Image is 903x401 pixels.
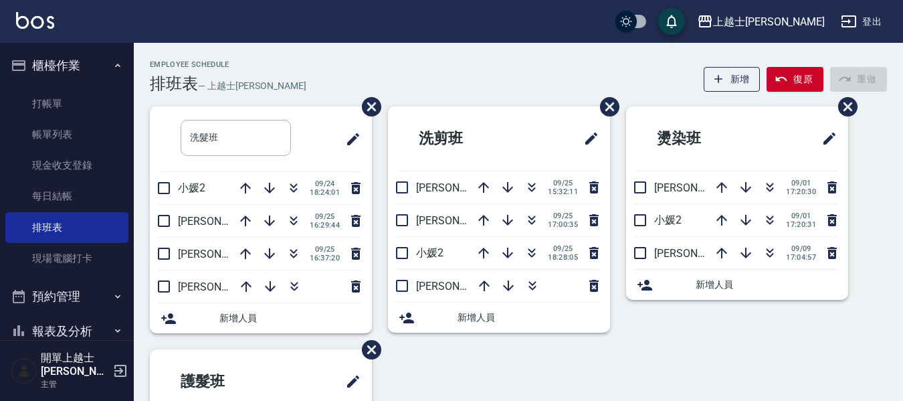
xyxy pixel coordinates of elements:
[828,87,860,127] span: 刪除班表
[5,212,128,243] a: 排班表
[5,88,128,119] a: 打帳單
[5,48,128,83] button: 櫃檯作業
[590,87,621,127] span: 刪除班表
[416,280,502,293] span: [PERSON_NAME]8
[178,280,264,293] span: [PERSON_NAME]8
[575,123,599,155] span: 修改班表的標題
[16,12,54,29] img: Logo
[548,212,578,220] span: 09/25
[5,181,128,212] a: 每日結帳
[548,253,578,262] span: 18:28:05
[786,212,816,220] span: 09/01
[310,245,340,254] span: 09/25
[198,79,306,93] h6: — 上越士[PERSON_NAME]
[178,181,205,194] span: 小媛2
[458,311,599,325] span: 新增人員
[219,311,361,325] span: 新增人員
[352,87,383,127] span: 刪除班表
[150,303,372,333] div: 新增人員
[11,357,37,384] img: Person
[767,67,823,92] button: 復原
[310,212,340,221] span: 09/25
[178,248,270,260] span: [PERSON_NAME]12
[548,220,578,229] span: 17:00:35
[654,214,682,226] span: 小媛2
[626,270,848,300] div: 新增人員
[5,314,128,349] button: 報表及分析
[704,67,761,92] button: 新增
[310,179,340,188] span: 09/24
[637,114,767,163] h2: 燙染班
[5,279,128,314] button: 預約管理
[654,181,740,194] span: [PERSON_NAME]8
[416,214,508,227] span: [PERSON_NAME]12
[178,215,270,228] span: [PERSON_NAME]12
[41,378,109,390] p: 主管
[548,179,578,187] span: 09/25
[654,247,746,260] span: [PERSON_NAME]12
[5,150,128,181] a: 現金收支登錄
[658,8,685,35] button: save
[835,9,887,34] button: 登出
[786,187,816,196] span: 17:20:30
[150,60,306,69] h2: Employee Schedule
[310,188,340,197] span: 18:24:01
[5,243,128,274] a: 現場電腦打卡
[696,278,837,292] span: 新增人員
[713,13,825,30] div: 上越士[PERSON_NAME]
[786,244,816,253] span: 09/09
[181,120,291,156] input: 排版標題
[692,8,830,35] button: 上越士[PERSON_NAME]
[416,181,508,194] span: [PERSON_NAME]12
[548,244,578,253] span: 09/25
[5,119,128,150] a: 帳單列表
[416,246,443,259] span: 小媛2
[786,253,816,262] span: 17:04:57
[399,114,529,163] h2: 洗剪班
[388,303,610,333] div: 新增人員
[150,74,198,93] h3: 排班表
[310,221,340,230] span: 16:29:44
[786,220,816,229] span: 17:20:31
[813,123,837,155] span: 修改班表的標題
[352,330,383,370] span: 刪除班表
[41,351,109,378] h5: 開單上越士[PERSON_NAME]
[786,179,816,187] span: 09/01
[548,187,578,196] span: 15:32:11
[337,123,361,155] span: 修改班表的標題
[337,366,361,398] span: 修改班表的標題
[310,254,340,262] span: 16:37:20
